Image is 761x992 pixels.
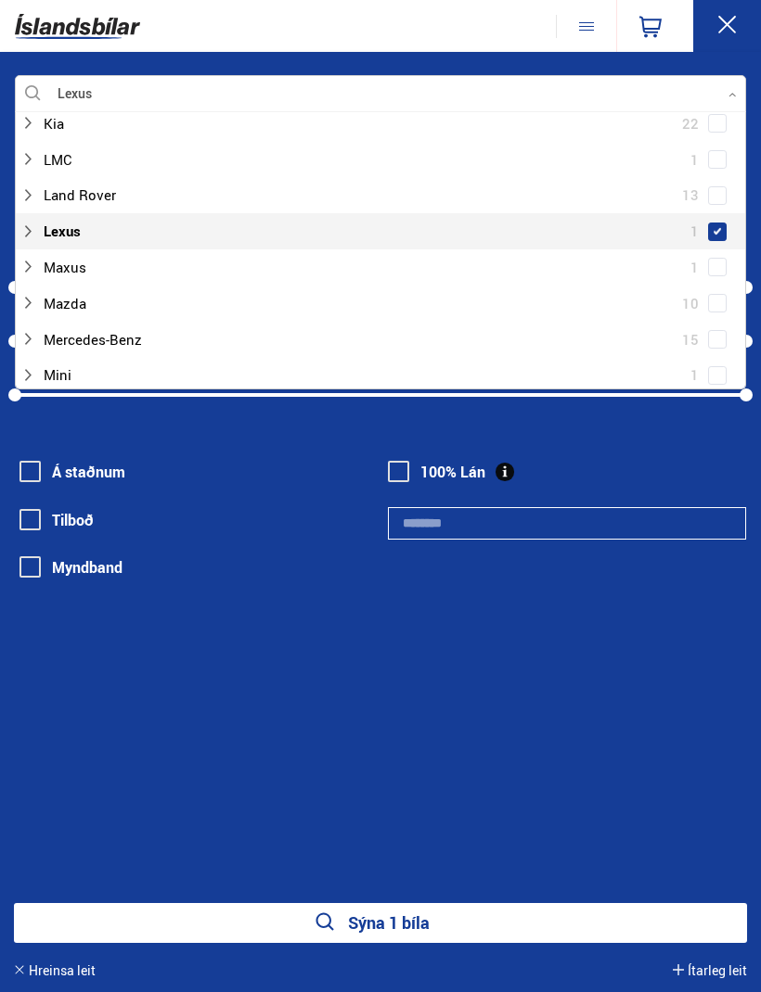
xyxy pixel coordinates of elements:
[15,6,140,46] img: G0Ugv5HjCgRt.svg
[388,464,485,480] label: 100% Lán
[14,903,747,943] button: Sýna 1 bíla
[14,963,96,978] button: Hreinsa leit
[690,218,699,245] span: 1
[15,7,71,63] button: Opna LiveChat spjallviðmót
[19,559,123,576] label: Myndband
[690,146,699,173] span: 1
[682,182,699,209] span: 13
[690,254,699,281] span: 1
[682,326,699,353] span: 15
[690,362,699,388] span: 1
[19,512,94,528] label: Tilboð
[673,963,747,978] button: Ítarleg leit
[682,110,699,137] span: 22
[19,464,125,480] label: Á staðnum
[682,290,699,317] span: 10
